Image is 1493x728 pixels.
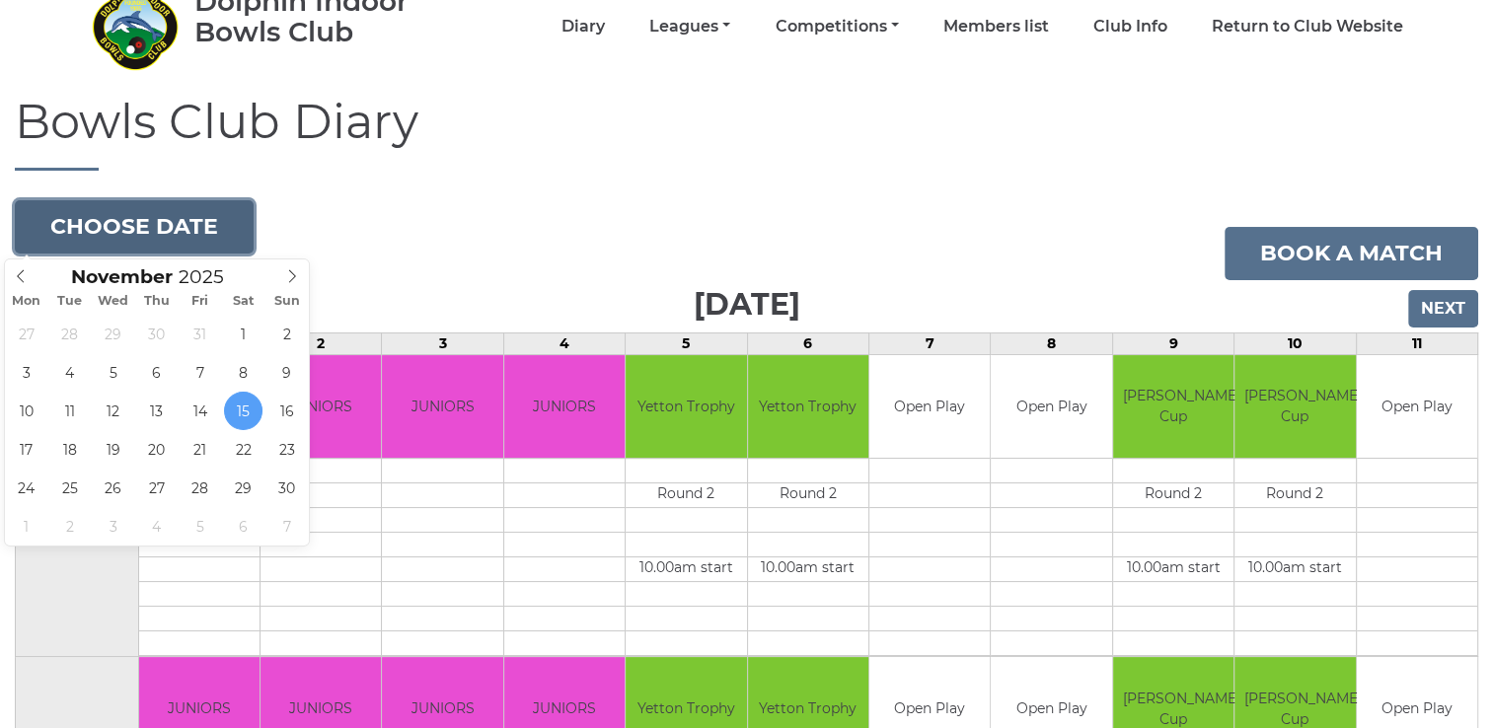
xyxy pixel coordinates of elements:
[7,469,45,507] span: November 24, 2025
[50,315,89,353] span: October 28, 2025
[1234,355,1355,459] td: [PERSON_NAME] Cup
[261,355,381,459] td: JUNIORS
[1113,557,1233,582] td: 10.00am start
[260,332,381,354] td: 2
[943,16,1049,37] a: Members list
[561,16,605,37] a: Diary
[181,315,219,353] span: October 31, 2025
[7,315,45,353] span: October 27, 2025
[50,392,89,430] span: November 11, 2025
[1357,355,1478,459] td: Open Play
[224,469,262,507] span: November 29, 2025
[626,557,746,582] td: 10.00am start
[222,295,265,308] span: Sat
[649,16,730,37] a: Leagues
[265,295,309,308] span: Sun
[173,265,250,288] input: Scroll to increment
[137,469,176,507] span: November 27, 2025
[94,353,132,392] span: November 5, 2025
[50,353,89,392] span: November 4, 2025
[626,483,746,508] td: Round 2
[991,332,1112,354] td: 8
[267,315,306,353] span: November 2, 2025
[267,430,306,469] span: November 23, 2025
[48,295,92,308] span: Tue
[15,200,254,254] button: Choose date
[626,355,746,459] td: Yetton Trophy
[137,315,176,353] span: October 30, 2025
[7,392,45,430] span: November 10, 2025
[626,332,747,354] td: 5
[94,430,132,469] span: November 19, 2025
[748,355,868,459] td: Yetton Trophy
[5,295,48,308] span: Mon
[1234,483,1355,508] td: Round 2
[181,469,219,507] span: November 28, 2025
[748,483,868,508] td: Round 2
[92,295,135,308] span: Wed
[868,332,990,354] td: 7
[94,469,132,507] span: November 26, 2025
[382,355,502,459] td: JUNIORS
[1225,227,1478,280] a: Book a match
[1234,332,1356,354] td: 10
[1356,332,1478,354] td: 11
[181,353,219,392] span: November 7, 2025
[7,507,45,546] span: December 1, 2025
[267,392,306,430] span: November 16, 2025
[224,315,262,353] span: November 1, 2025
[1112,332,1233,354] td: 9
[504,355,625,459] td: JUNIORS
[137,507,176,546] span: December 4, 2025
[137,353,176,392] span: November 6, 2025
[1113,355,1233,459] td: [PERSON_NAME] Cup
[15,96,1478,171] h1: Bowls Club Diary
[224,392,262,430] span: November 15, 2025
[748,557,868,582] td: 10.00am start
[137,392,176,430] span: November 13, 2025
[267,353,306,392] span: November 9, 2025
[1408,290,1478,328] input: Next
[1093,16,1167,37] a: Club Info
[1113,483,1233,508] td: Round 2
[7,430,45,469] span: November 17, 2025
[7,353,45,392] span: November 3, 2025
[181,507,219,546] span: December 5, 2025
[179,295,222,308] span: Fri
[747,332,868,354] td: 6
[224,430,262,469] span: November 22, 2025
[1234,557,1355,582] td: 10.00am start
[267,507,306,546] span: December 7, 2025
[869,355,990,459] td: Open Play
[181,392,219,430] span: November 14, 2025
[775,16,898,37] a: Competitions
[50,469,89,507] span: November 25, 2025
[224,353,262,392] span: November 8, 2025
[94,392,132,430] span: November 12, 2025
[224,507,262,546] span: December 6, 2025
[991,355,1111,459] td: Open Play
[1212,16,1403,37] a: Return to Club Website
[94,315,132,353] span: October 29, 2025
[50,507,89,546] span: December 2, 2025
[181,430,219,469] span: November 21, 2025
[503,332,625,354] td: 4
[267,469,306,507] span: November 30, 2025
[71,268,173,287] span: Scroll to increment
[382,332,503,354] td: 3
[50,430,89,469] span: November 18, 2025
[135,295,179,308] span: Thu
[94,507,132,546] span: December 3, 2025
[137,430,176,469] span: November 20, 2025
